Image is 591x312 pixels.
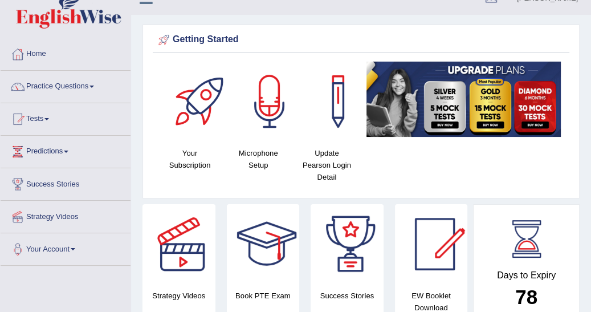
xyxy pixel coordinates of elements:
[298,147,355,183] h4: Update Pearson Login Detail
[1,103,131,132] a: Tests
[1,38,131,67] a: Home
[230,147,287,171] h4: Microphone Setup
[1,201,131,229] a: Strategy Videos
[161,147,218,171] h4: Your Subscription
[227,290,300,302] h4: Book PTE Exam
[156,31,566,48] div: Getting Started
[311,290,384,302] h4: Success Stories
[142,290,215,302] h4: Strategy Videos
[1,233,131,262] a: Your Account
[1,168,131,197] a: Success Stories
[486,270,566,281] h4: Days to Expiry
[515,286,537,308] b: 78
[366,62,561,137] img: small5.jpg
[1,71,131,99] a: Practice Questions
[1,136,131,164] a: Predictions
